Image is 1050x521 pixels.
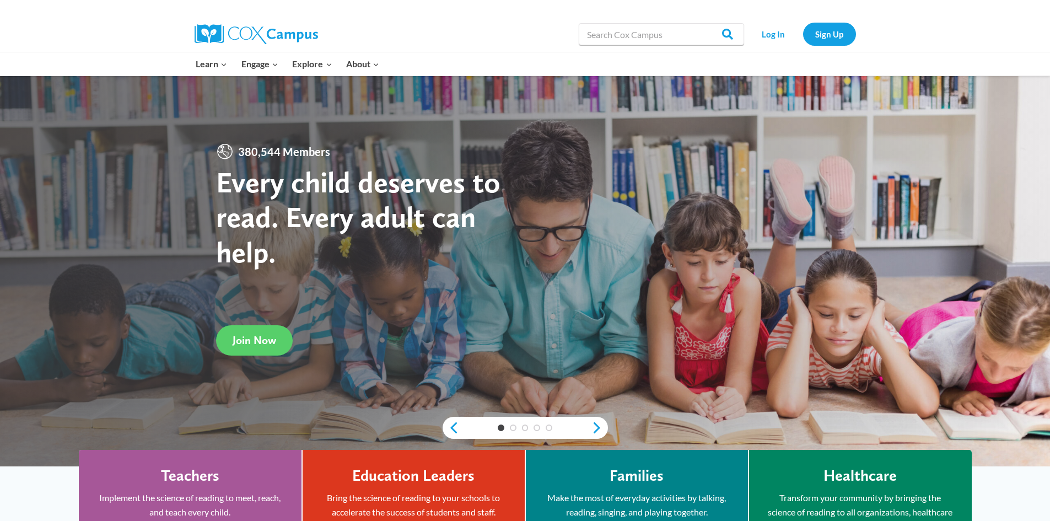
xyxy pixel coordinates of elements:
[579,23,744,45] input: Search Cox Campus
[234,143,335,160] span: 380,544 Members
[189,52,386,76] nav: Primary Navigation
[216,325,293,356] a: Join Now
[292,57,332,71] span: Explore
[510,425,516,431] a: 2
[196,57,227,71] span: Learn
[542,491,731,519] p: Make the most of everyday activities by talking, reading, singing, and playing together.
[319,491,508,519] p: Bring the science of reading to your schools to accelerate the success of students and staff.
[233,334,276,347] span: Join Now
[195,24,318,44] img: Cox Campus
[534,425,540,431] a: 4
[546,425,552,431] a: 5
[241,57,278,71] span: Engage
[161,466,219,485] h4: Teachers
[498,425,504,431] a: 1
[803,23,856,45] a: Sign Up
[591,421,608,434] a: next
[216,164,500,270] strong: Every child deserves to read. Every adult can help.
[750,23,798,45] a: Log In
[610,466,664,485] h4: Families
[823,466,897,485] h4: Healthcare
[346,57,379,71] span: About
[95,491,285,519] p: Implement the science of reading to meet, reach, and teach every child.
[522,425,529,431] a: 3
[443,417,608,439] div: content slider buttons
[443,421,459,434] a: previous
[750,23,856,45] nav: Secondary Navigation
[352,466,475,485] h4: Education Leaders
